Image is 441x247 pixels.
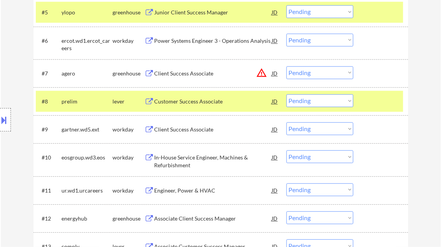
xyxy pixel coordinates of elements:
[257,67,267,78] button: warning_amber
[155,98,272,105] div: Customer Success Associate
[271,94,279,108] div: JD
[155,126,272,133] div: Client Success Associate
[113,9,145,16] div: greenhouse
[62,215,113,222] div: energyhub
[62,9,113,16] div: ylopo
[271,150,279,164] div: JD
[62,37,113,52] div: ercot.wd1.ercot_careers
[271,211,279,225] div: JD
[155,70,272,77] div: Client Success Associate
[155,9,272,16] div: Junior Client Success Manager
[271,33,279,47] div: JD
[113,37,145,45] div: workday
[42,37,56,45] div: #6
[271,66,279,80] div: JD
[155,154,272,169] div: In-House Service Engineer, Machines & Refurbishment
[155,37,272,45] div: Power Systems Engineer 3 - Operations Analysis
[155,187,272,194] div: Engineer, Power & HVAC
[155,215,272,222] div: Associate Client Success Manager
[271,5,279,19] div: JD
[113,215,145,222] div: greenhouse
[42,215,56,222] div: #12
[271,122,279,136] div: JD
[42,9,56,16] div: #5
[271,183,279,197] div: JD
